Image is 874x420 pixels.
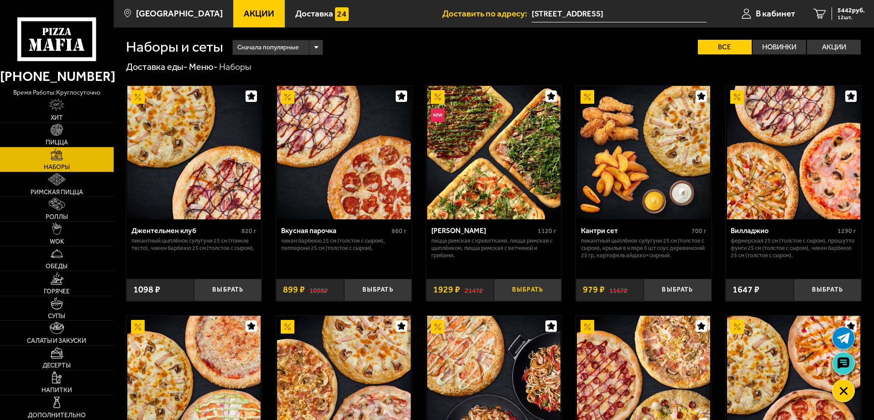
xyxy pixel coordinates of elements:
[837,15,865,20] span: 12 шт.
[837,227,856,235] span: 1290 г
[42,362,71,369] span: Десерты
[283,285,305,294] span: 899 ₽
[127,86,261,219] img: Джентельмен клуб
[837,7,865,14] span: 5442 руб.
[241,227,256,235] span: 820 г
[583,285,605,294] span: 979 ₽
[433,285,460,294] span: 1929 ₽
[50,239,64,245] span: WOK
[431,226,536,235] div: [PERSON_NAME]
[794,279,861,301] button: Выбрать
[691,227,707,235] span: 700 г
[276,86,412,219] a: АкционныйВкусная парочка
[532,5,707,22] input: Ваш адрес доставки
[126,40,223,54] h1: Наборы и сеты
[581,226,689,235] div: Кантри сет
[532,5,707,22] span: Россия, Санкт-Петербург, Московский проспект, 91
[431,320,445,334] img: Акционный
[309,285,328,294] s: 1098 ₽
[581,320,594,334] img: Акционный
[31,189,83,196] span: Римская пицца
[131,226,240,235] div: Джентельмен клуб
[442,9,532,18] span: Доставить по адресу:
[133,285,160,294] span: 1098 ₽
[194,279,262,301] button: Выбрать
[131,237,257,252] p: Пикантный цыплёнок сулугуни 25 см (тонкое тесто), Чикен Барбекю 25 см (толстое с сыром).
[335,7,349,21] img: 15daf4d41897b9f0e9f617042186c801.svg
[727,86,860,219] img: Вилладжио
[426,86,562,219] a: АкционныйНовинкаМама Миа
[277,86,410,219] img: Вкусная парочка
[281,226,389,235] div: Вкусная парочка
[730,320,744,334] img: Акционный
[244,9,274,18] span: Акции
[126,61,188,72] a: Доставка еды-
[731,237,856,259] p: Фермерская 25 см (толстое с сыром), Прошутто Фунги 25 см (толстое с сыром), Чикен Барбекю 25 см (...
[42,387,72,393] span: Напитки
[431,237,557,259] p: Пицца Римская с креветками, Пицца Римская с цыплёнком, Пицца Римская с ветчиной и грибами.
[344,279,412,301] button: Выбрать
[576,86,712,219] a: АкционныйКантри сет
[281,237,407,252] p: Чикен Барбекю 25 см (толстое с сыром), Пепперони 25 см (толстое с сыром).
[281,90,294,104] img: Акционный
[46,214,68,220] span: Роллы
[753,40,806,54] label: Новинки
[46,263,68,270] span: Обеды
[131,320,145,334] img: Акционный
[581,237,707,259] p: Пикантный цыплёнок сулугуни 25 см (толстое с сыром), крылья в кляре 5 шт соус деревенский 25 гр, ...
[237,39,298,56] span: Сначала популярные
[698,40,752,54] label: Все
[392,227,407,235] span: 860 г
[427,86,560,219] img: Мама Миа
[644,279,711,301] button: Выбрать
[136,9,223,18] span: [GEOGRAPHIC_DATA]
[28,412,86,419] span: Дополнительно
[219,61,251,73] div: Наборы
[609,285,628,294] s: 1167 ₽
[730,90,744,104] img: Акционный
[465,285,483,294] s: 2147 ₽
[431,108,445,122] img: Новинка
[494,279,561,301] button: Выбрать
[726,86,861,219] a: АкционныйВилладжио
[733,285,759,294] span: 1647 ₽
[295,9,333,18] span: Доставка
[27,338,86,344] span: Салаты и закуски
[281,320,294,334] img: Акционный
[51,115,63,121] span: Хит
[431,90,445,104] img: Акционный
[577,86,710,219] img: Кантри сет
[131,90,145,104] img: Акционный
[189,61,218,72] a: Меню-
[756,9,795,18] span: В кабинет
[126,86,262,219] a: АкционныйДжентельмен клуб
[581,90,594,104] img: Акционный
[807,40,861,54] label: Акции
[46,139,68,146] span: Пицца
[44,288,70,295] span: Горячее
[538,227,556,235] span: 1120 г
[44,164,70,170] span: Наборы
[48,313,65,319] span: Супы
[731,226,835,235] div: Вилладжио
